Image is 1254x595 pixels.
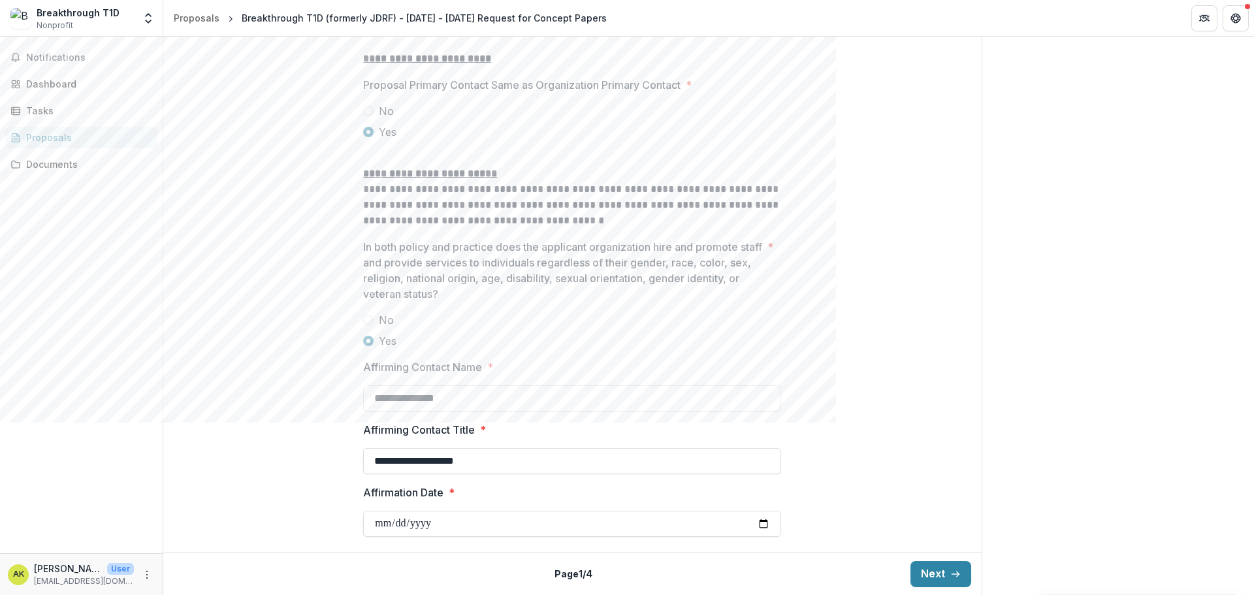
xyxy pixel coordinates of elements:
a: Dashboard [5,73,157,95]
img: Breakthrough T1D [10,8,31,29]
div: Tasks [26,104,147,118]
div: Dashboard [26,77,147,91]
div: Proposals [174,11,219,25]
p: Page 1 / 4 [555,567,592,581]
p: Affirming Contact Name [363,359,482,375]
p: Affirmation Date [363,485,443,500]
button: More [139,567,155,583]
span: Yes [379,124,396,140]
p: Affirming Contact Title [363,422,475,438]
nav: breadcrumb [169,8,612,27]
span: No [379,312,394,328]
div: Anne Kahl [13,570,24,579]
a: Tasks [5,100,157,121]
div: Documents [26,157,147,171]
button: Open entity switcher [139,5,157,31]
div: Proposals [26,131,147,144]
a: Documents [5,153,157,175]
a: Proposals [169,8,225,27]
p: Proposal Primary Contact Same as Organization Primary Contact [363,77,681,93]
div: Breakthrough T1D [37,6,120,20]
button: Partners [1191,5,1217,31]
span: Yes [379,333,396,349]
a: Proposals [5,127,157,148]
button: Notifications [5,47,157,68]
p: [EMAIL_ADDRESS][DOMAIN_NAME] [34,575,134,587]
span: Nonprofit [37,20,73,31]
span: Notifications [26,52,152,63]
button: Get Help [1223,5,1249,31]
span: No [379,103,394,119]
div: Breakthrough T1D (formerly JDRF) - [DATE] - [DATE] Request for Concept Papers [242,11,607,25]
button: Next [910,561,971,587]
p: User [107,563,134,575]
p: In both policy and practice does the applicant organization hire and promote staff and provide se... [363,239,762,302]
p: [PERSON_NAME] [34,562,102,575]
